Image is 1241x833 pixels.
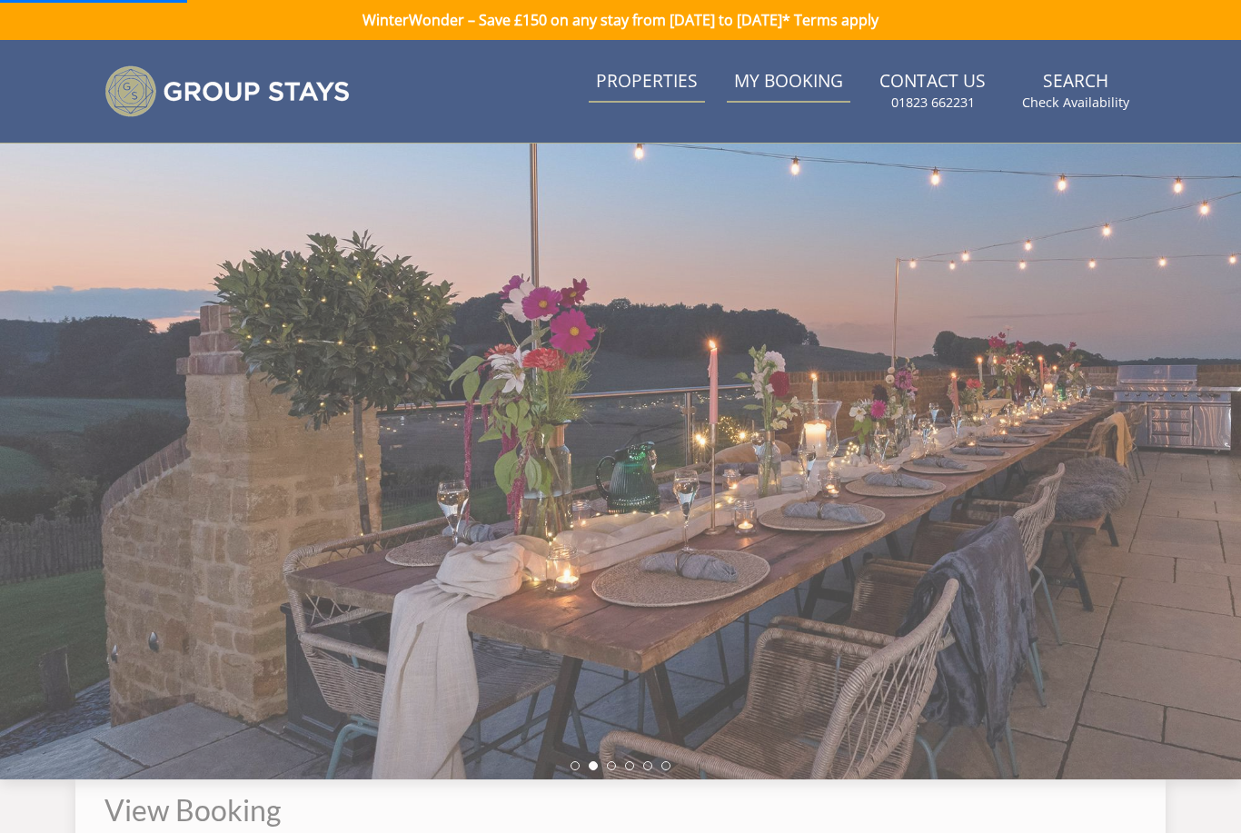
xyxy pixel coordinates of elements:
[104,794,1137,826] h1: View Booking
[589,62,705,103] a: Properties
[1015,62,1137,121] a: SearchCheck Availability
[727,62,850,103] a: My Booking
[872,62,993,121] a: Contact Us01823 662231
[104,65,350,117] img: Group Stays
[891,94,975,112] small: 01823 662231
[1022,94,1129,112] small: Check Availability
